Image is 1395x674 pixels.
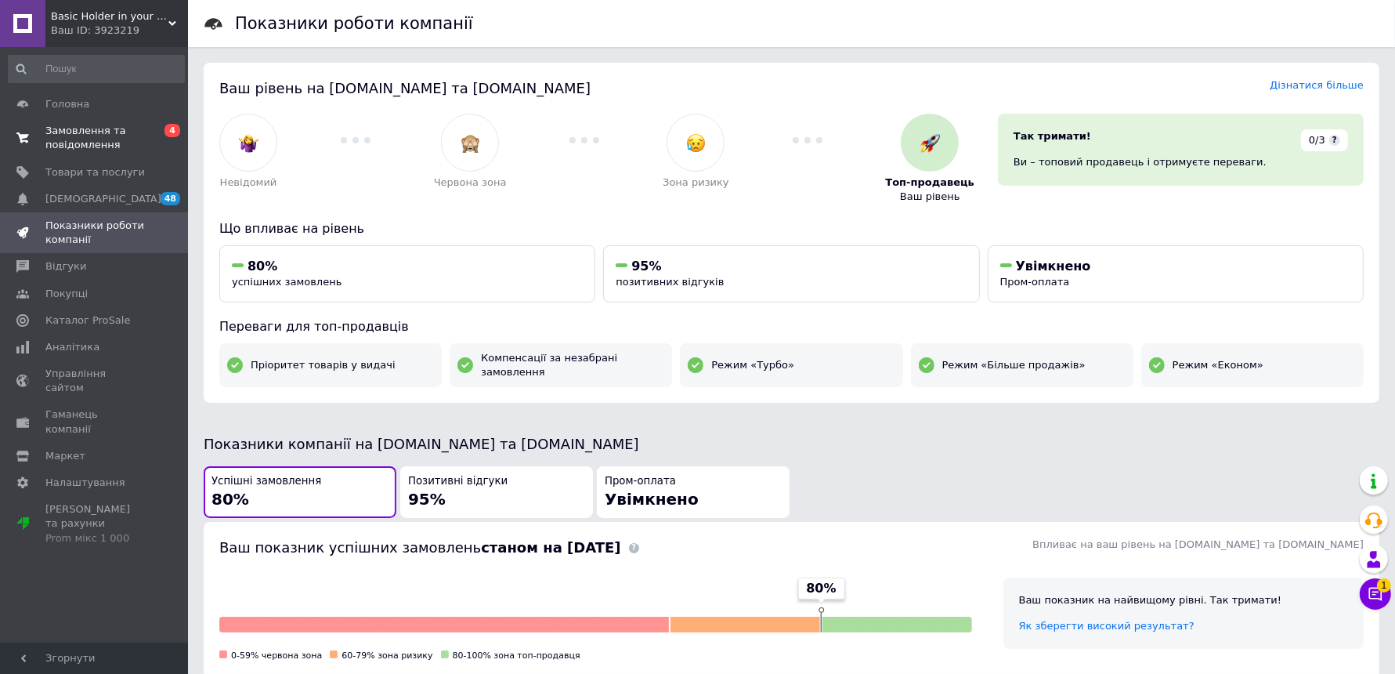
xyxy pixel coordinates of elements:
span: 95% [408,490,446,509]
span: 95% [631,259,661,274]
span: Показники роботи компанії [45,219,145,247]
span: 0-59% червона зона [231,650,322,661]
span: 1 [1377,578,1391,592]
img: :disappointed_relieved: [686,133,706,153]
span: Компенсації за незабрані замовлення [481,351,664,379]
b: станом на [DATE] [481,539,620,556]
div: Ваш ID: 3923219 [51,24,188,38]
img: :rocket: [920,133,940,153]
span: Переваги для топ-продавців [219,319,409,334]
span: Покупці [45,287,88,301]
span: Позитивні відгуки [408,474,508,489]
span: Що впливає на рівень [219,221,364,236]
span: Ваш рівень на [DOMAIN_NAME] та [DOMAIN_NAME] [219,80,591,96]
span: Відгуки [45,259,86,274]
span: Ваш рівень [900,190,960,204]
span: Невідомий [220,176,277,190]
span: Червона зона [434,176,507,190]
span: Каталог ProSale [45,313,130,328]
span: Пром-оплата [605,474,676,489]
button: Позитивні відгуки95% [400,466,593,519]
span: 80% [248,259,277,274]
img: :woman-shrugging: [239,133,258,153]
span: Маркет [45,449,85,463]
span: Так тримати! [1014,130,1091,142]
span: 80% [806,580,836,597]
input: Пошук [8,55,185,83]
span: [DEMOGRAPHIC_DATA] [45,192,161,206]
span: ? [1329,135,1340,146]
div: Ви – топовий продавець і отримуєте переваги. [1014,155,1348,169]
span: позитивних відгуків [616,276,724,288]
h1: Показники роботи компанії [235,14,473,33]
span: Basic Holder in your car [51,9,168,24]
a: Дізнатися більше [1270,79,1364,91]
span: [PERSON_NAME] та рахунки [45,502,145,545]
button: 80%успішних замовлень [219,245,595,303]
span: 80% [211,490,249,509]
button: 95%позитивних відгуків [603,245,979,303]
span: Пріоритет товарів у видачі [251,358,396,372]
span: Налаштування [45,476,125,490]
span: Режим «Турбо» [711,358,794,372]
span: Головна [45,97,89,111]
button: Успішні замовлення80% [204,466,396,519]
span: Зона ризику [663,176,729,190]
div: Prom мікс 1 000 [45,531,145,545]
span: успішних замовлень [232,276,342,288]
span: Увімкнено [605,490,699,509]
span: Управління сайтом [45,367,145,395]
span: Замовлення та повідомлення [45,124,145,152]
div: 0/3 [1301,129,1348,151]
span: Впливає на ваш рівень на [DOMAIN_NAME] та [DOMAIN_NAME] [1032,538,1364,550]
span: 4 [164,124,180,137]
span: 80-100% зона топ-продавця [453,650,580,661]
span: Аналітика [45,340,99,354]
img: :see_no_evil: [461,133,480,153]
span: Показники компанії на [DOMAIN_NAME] та [DOMAIN_NAME] [204,436,639,452]
span: Гаманець компанії [45,408,145,436]
span: Товари та послуги [45,165,145,179]
span: Режим «Більше продажів» [942,358,1086,372]
span: Топ-продавець [885,176,974,190]
span: 48 [161,192,180,205]
button: УвімкненоПром-оплата [988,245,1364,303]
span: Увімкнено [1016,259,1091,274]
span: Ваш показник успішних замовлень [219,539,621,556]
a: Як зберегти високий результат? [1019,620,1194,632]
span: 60-79% зона ризику [342,650,432,661]
span: Режим «Економ» [1173,358,1263,372]
button: Пром-оплатаУвімкнено [597,466,790,519]
span: Пром-оплата [1000,276,1070,288]
span: Успішні замовлення [211,474,321,489]
button: Чат з покупцем1 [1360,578,1391,610]
div: Ваш показник на найвищому рівні. Так тримати! [1019,593,1348,607]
